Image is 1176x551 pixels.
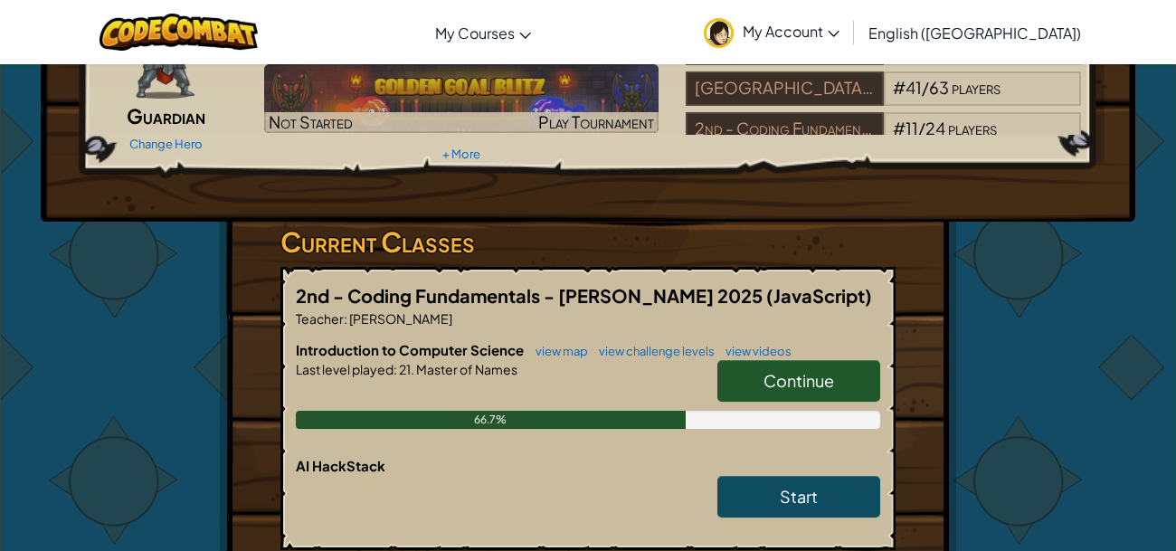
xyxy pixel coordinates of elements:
a: + More [442,147,480,161]
span: Introduction to Computer Science [296,341,526,358]
span: 21. [397,361,414,377]
span: AI HackStack [296,457,385,474]
a: view videos [716,344,792,358]
span: Continue [763,370,834,391]
span: 63 [929,77,949,98]
span: / [922,77,929,98]
a: view map [526,344,588,358]
img: CodeCombat logo [100,14,258,51]
a: Start [717,476,880,518]
span: : [344,310,347,327]
span: Master of Names [414,361,517,377]
div: [GEOGRAPHIC_DATA] Conversion Charter School [686,71,883,106]
span: Last level played [296,361,394,377]
span: Teacher [296,310,344,327]
img: avatar [704,18,734,48]
a: Not StartedPlay Tournament [264,64,659,133]
span: [PERSON_NAME] [347,310,452,327]
span: : [394,361,397,377]
span: 41 [906,77,922,98]
h3: Current Classes [280,222,896,262]
a: [GEOGRAPHIC_DATA] Conversion Charter School#41/63players [686,89,1081,109]
a: English ([GEOGRAPHIC_DATA]) [859,8,1090,57]
span: 24 [925,118,945,138]
span: Start [780,486,818,507]
span: players [948,118,997,138]
a: My Courses [426,8,540,57]
span: # [893,77,906,98]
a: view challenge levels [590,344,715,358]
a: Change Hero [129,137,203,151]
span: # [893,118,906,138]
img: Golden Goal [264,64,659,133]
div: 2nd - Coding Fundamentals - [PERSON_NAME] 2025 [686,112,883,147]
span: 11 [906,118,918,138]
a: 2nd - Coding Fundamentals - [PERSON_NAME] 2025#11/24players [686,129,1081,150]
span: Play Tournament [538,111,654,132]
span: My Account [743,22,839,41]
span: My Courses [435,24,515,43]
span: Guardian [127,103,205,128]
span: Not Started [269,111,353,132]
div: 66.7% [296,411,686,429]
span: players [952,77,1001,98]
a: My Account [695,4,849,61]
span: English ([GEOGRAPHIC_DATA]) [868,24,1081,43]
span: / [918,118,925,138]
span: (JavaScript) [766,284,872,307]
span: 2nd - Coding Fundamentals - [PERSON_NAME] 2025 [296,284,766,307]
